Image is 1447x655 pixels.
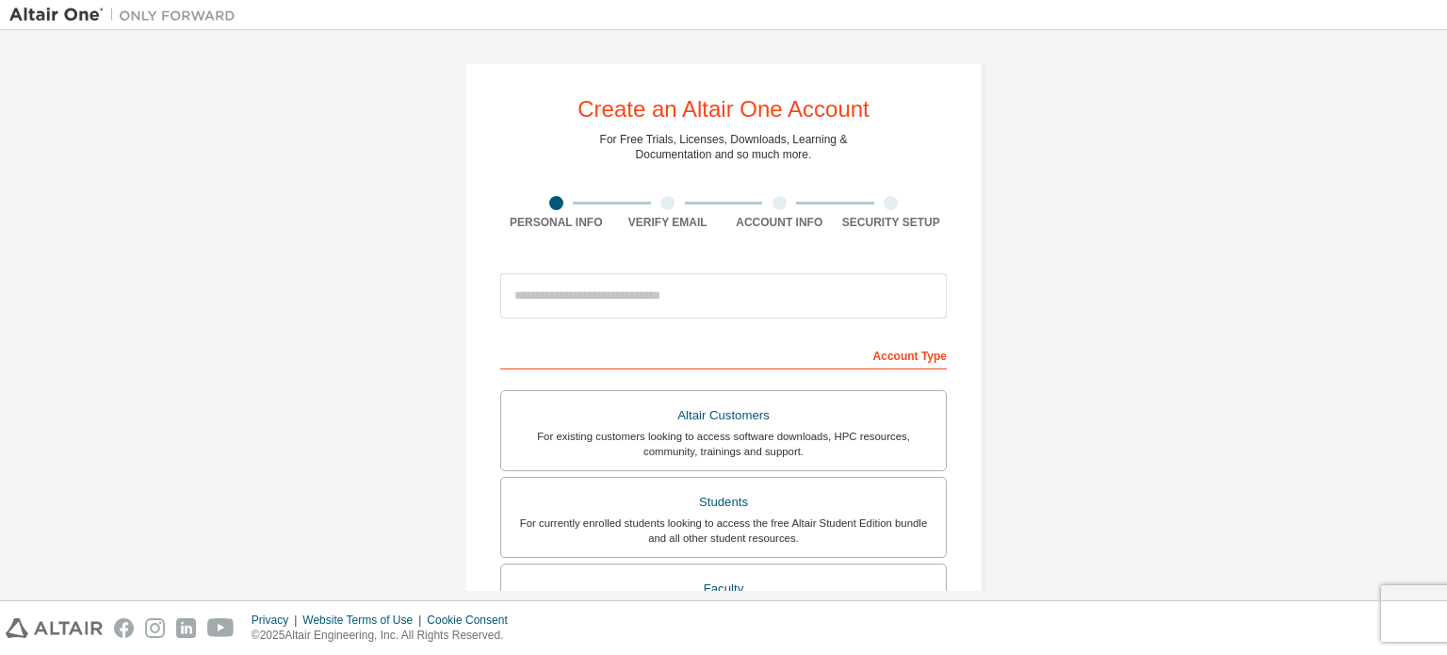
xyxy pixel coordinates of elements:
img: facebook.svg [114,618,134,638]
p: © 2025 Altair Engineering, Inc. All Rights Reserved. [252,628,519,644]
div: Students [512,489,935,516]
img: instagram.svg [145,618,165,638]
img: altair_logo.svg [6,618,103,638]
div: For currently enrolled students looking to access the free Altair Student Edition bundle and all ... [512,516,935,546]
div: Faculty [512,576,935,602]
div: Cookie Consent [427,613,518,628]
div: For existing customers looking to access software downloads, HPC resources, community, trainings ... [512,429,935,459]
img: linkedin.svg [176,618,196,638]
div: Verify Email [612,215,724,230]
div: Create an Altair One Account [577,98,870,121]
div: Altair Customers [512,402,935,429]
div: Website Terms of Use [302,613,427,628]
div: Security Setup [836,215,948,230]
div: Account Type [500,339,947,369]
img: Altair One [9,6,245,25]
div: For Free Trials, Licenses, Downloads, Learning & Documentation and so much more. [600,132,848,162]
div: Account Info [723,215,836,230]
img: youtube.svg [207,618,235,638]
div: Privacy [252,613,302,628]
div: Personal Info [500,215,612,230]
